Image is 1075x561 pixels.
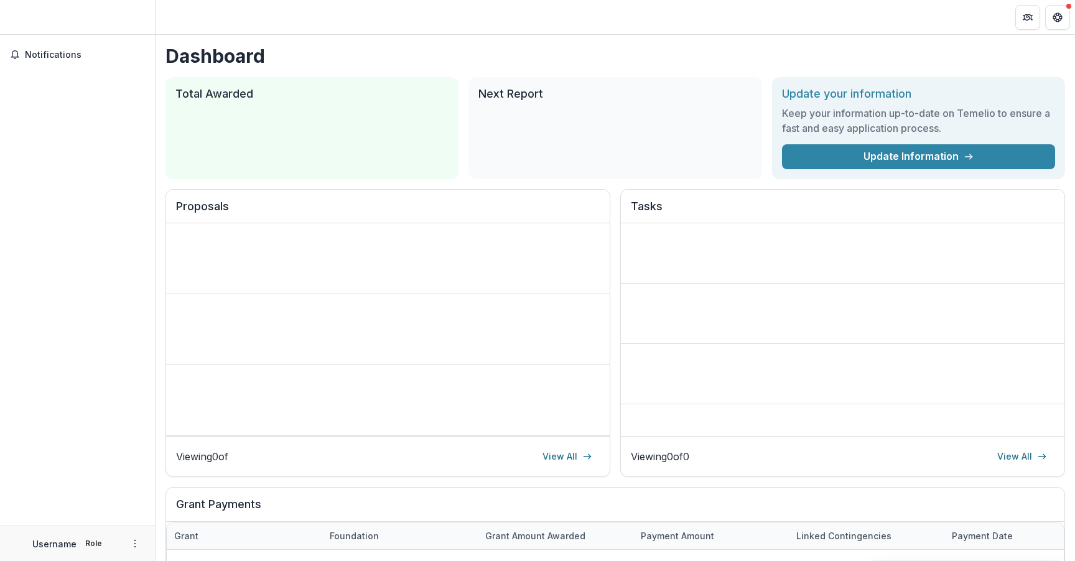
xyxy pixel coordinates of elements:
[81,538,106,549] p: Role
[631,200,1054,223] h2: Tasks
[782,144,1055,169] a: Update Information
[782,87,1055,101] h2: Update your information
[782,106,1055,136] h3: Keep your information up-to-date on Temelio to ensure a fast and easy application process.
[32,537,77,550] p: Username
[176,449,228,464] p: Viewing 0 of
[128,536,142,551] button: More
[478,87,752,101] h2: Next Report
[176,200,600,223] h2: Proposals
[175,87,449,101] h2: Total Awarded
[631,449,689,464] p: Viewing 0 of 0
[165,45,1065,67] h1: Dashboard
[1045,5,1070,30] button: Get Help
[535,447,600,466] a: View All
[1015,5,1040,30] button: Partners
[990,447,1054,466] a: View All
[25,50,145,60] span: Notifications
[5,45,150,65] button: Notifications
[176,498,1054,521] h2: Grant Payments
